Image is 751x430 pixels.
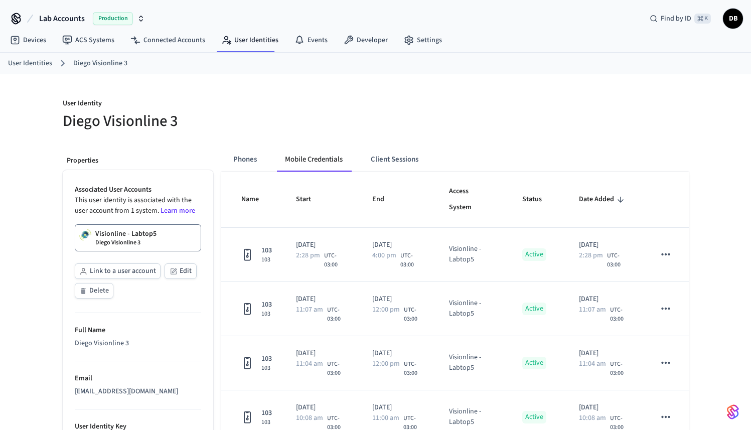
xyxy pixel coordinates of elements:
[449,184,499,215] span: Access System
[642,10,719,28] div: Find by ID⌘ K
[39,13,85,25] span: Lab Accounts
[296,192,324,207] span: Start
[449,244,499,265] div: Visionline - Labtop5
[579,192,627,207] span: Date Added
[694,14,711,24] span: ⌘ K
[610,306,631,324] span: UTC-03:00
[75,195,201,216] p: This user identity is associated with the user account from 1 system.
[75,373,201,384] p: Email
[724,10,742,28] span: DB
[161,206,195,216] a: Learn more
[372,414,399,421] span: 11:00 am
[327,360,348,378] span: UTC-03:00
[372,348,425,359] p: [DATE]
[327,306,348,324] span: UTC-03:00
[63,98,370,111] p: User Identity
[8,58,52,69] a: User Identities
[296,240,348,250] p: [DATE]
[579,414,606,421] span: 10:08 am
[372,240,425,250] p: [DATE]
[75,185,201,195] p: Associated User Accounts
[449,298,499,319] div: Visionline - Labtop5
[324,251,348,269] span: UTC-03:00
[723,9,743,29] button: DB
[75,325,201,336] p: Full Name
[277,148,351,172] button: Mobile Credentials
[261,256,272,264] span: 103
[579,306,606,313] span: 11:07 am
[449,406,499,427] div: Visionline - Labtop5
[449,352,499,373] div: Visionline - Labtop5
[75,283,113,299] button: Delete
[63,111,370,131] h5: Diego Visionline 3
[372,402,425,413] p: [DATE]
[261,354,272,364] span: 103
[225,148,265,172] button: Phones
[286,31,336,49] a: Events
[610,360,631,378] span: UTC-03:00
[522,303,546,315] p: Active
[404,360,425,378] span: UTC-03:00
[372,294,425,305] p: [DATE]
[296,294,348,305] p: [DATE]
[296,414,323,421] span: 10:08 am
[522,192,555,207] span: Status
[95,229,157,239] p: Visionline - Labtop5
[579,360,606,367] span: 11:04 am
[261,408,272,418] span: 103
[522,357,546,369] p: Active
[607,251,631,269] span: UTC-03:00
[404,306,425,324] span: UTC-03:00
[73,58,127,69] a: Diego Visionline 3
[93,12,133,25] span: Production
[2,31,54,49] a: Devices
[296,360,323,367] span: 11:04 am
[95,239,140,247] p: Diego Visionline 3
[75,224,201,251] a: Visionline - Labtop5Diego Visionline 3
[261,364,272,372] span: 103
[396,31,450,49] a: Settings
[372,306,400,313] span: 12:00 pm
[661,14,691,24] span: Find by ID
[522,248,546,261] p: Active
[579,348,631,359] p: [DATE]
[261,418,272,426] span: 103
[296,348,348,359] p: [DATE]
[372,252,396,259] span: 4:00 pm
[296,252,320,259] span: 2:28 pm
[336,31,396,49] a: Developer
[213,31,286,49] a: User Identities
[296,306,323,313] span: 11:07 am
[522,411,546,423] p: Active
[122,31,213,49] a: Connected Accounts
[579,402,631,413] p: [DATE]
[75,338,201,349] div: Diego Visionline 3
[261,245,272,256] span: 103
[372,192,397,207] span: End
[579,294,631,305] p: [DATE]
[75,386,201,397] div: [EMAIL_ADDRESS][DOMAIN_NAME]
[296,402,348,413] p: [DATE]
[79,229,91,241] img: Visionline Logo
[241,192,272,207] span: Name
[67,156,209,166] p: Properties
[727,404,739,420] img: SeamLogoGradient.69752ec5.svg
[261,300,272,310] span: 103
[75,263,161,279] button: Link to a user account
[165,263,197,279] button: Edit
[400,251,425,269] span: UTC-03:00
[579,252,603,259] span: 2:28 pm
[372,360,400,367] span: 12:00 pm
[261,310,272,318] span: 103
[363,148,426,172] button: Client Sessions
[579,240,631,250] p: [DATE]
[54,31,122,49] a: ACS Systems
